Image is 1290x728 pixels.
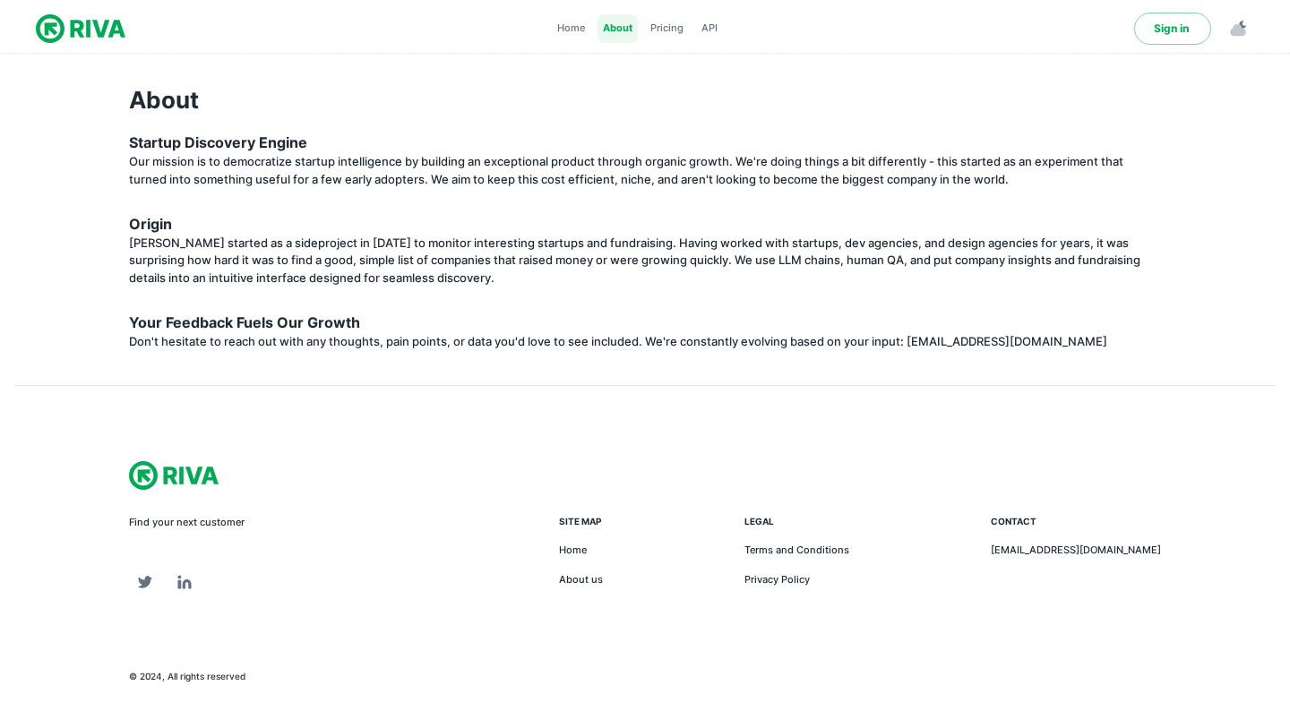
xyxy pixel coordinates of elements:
[744,543,849,558] a: Terms and Conditions
[1134,13,1211,45] a: Sign in
[650,21,684,36] span: Pricing
[552,14,590,43] a: Home
[129,235,1161,304] p: [PERSON_NAME] started as a sideproject in [DATE] to monitor interesting startups and fundraising....
[36,11,125,47] img: logo.svg
[129,515,387,530] p: Find your next customer
[129,312,1161,333] h5: Your Feedback Fuels Our Growth
[744,515,774,528] div: Legal
[701,21,718,36] span: API
[559,515,601,528] div: Site map
[129,458,219,493] img: logo.svg
[129,670,1161,719] div: © 2024, All rights reserved
[696,14,723,43] a: API
[645,14,689,43] a: Pricing
[129,132,1161,153] h5: Startup Discovery Engine
[129,333,1161,351] p: Don't hesitate to reach out with any thoughts, pain points, or data you'd love to see included. W...
[598,14,638,43] a: About
[603,21,632,36] span: About
[129,82,1161,117] h1: About
[129,213,1161,235] h5: Origin
[557,21,585,36] span: Home
[991,515,1036,528] div: Contact
[559,572,603,587] a: About us
[744,572,810,587] a: Privacy Policy
[129,153,1161,206] p: Our mission is to democratize startup intelligence by building an exceptional product through org...
[559,543,587,558] a: Home
[991,543,1161,558] a: [EMAIL_ADDRESS][DOMAIN_NAME]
